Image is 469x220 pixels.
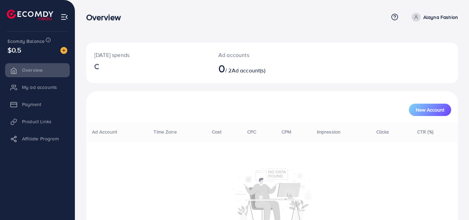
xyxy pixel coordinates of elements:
img: logo [7,10,53,20]
img: image [60,47,67,54]
p: Alayna Fashion [423,13,458,21]
span: Ecomdy Balance [8,38,45,45]
button: New Account [409,104,451,116]
span: $0.5 [8,45,22,55]
img: menu [60,13,68,21]
a: Alayna Fashion [409,13,458,22]
span: 0 [218,60,225,76]
p: [DATE] spends [94,51,202,59]
h2: / 2 [218,62,295,75]
span: Ad account(s) [232,67,265,74]
h3: Overview [86,12,126,22]
span: New Account [416,107,444,112]
p: Ad accounts [218,51,295,59]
